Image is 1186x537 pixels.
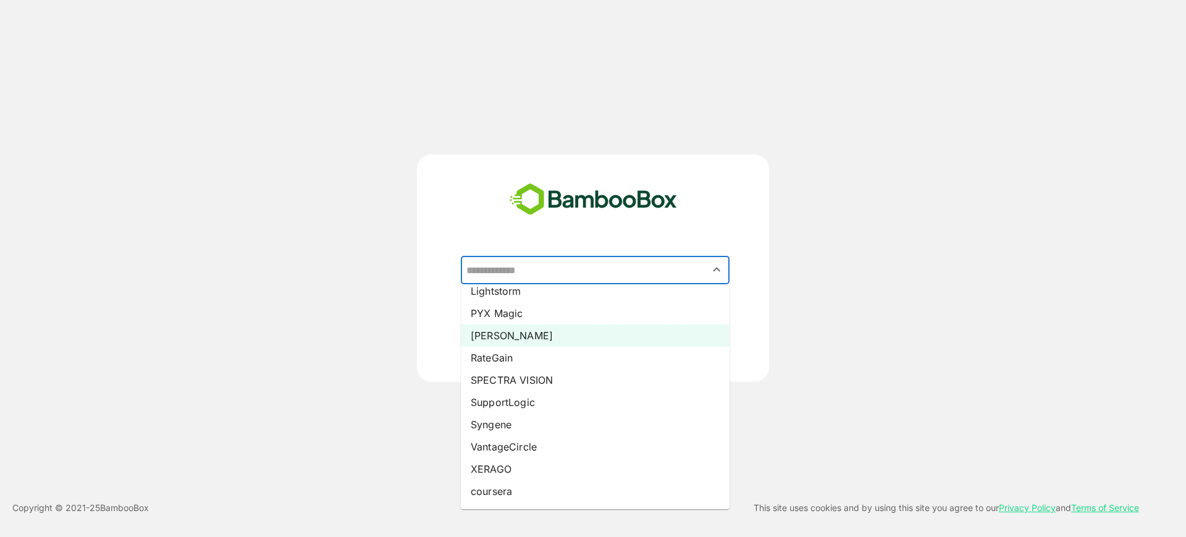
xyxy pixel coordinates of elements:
[461,480,730,502] li: coursera
[709,261,725,278] button: Close
[461,436,730,458] li: VantageCircle
[461,391,730,413] li: SupportLogic
[1071,502,1139,513] a: Terms of Service
[461,458,730,480] li: XERAGO
[12,501,149,515] p: Copyright © 2021- 25 BambooBox
[503,179,684,220] img: bamboobox
[461,413,730,436] li: Syngene
[461,347,730,369] li: RateGain
[461,280,730,302] li: Lightstorm
[461,502,730,525] li: tatatel
[461,369,730,391] li: SPECTRA VISION
[461,302,730,324] li: PYX Magic
[461,324,730,347] li: [PERSON_NAME]
[754,501,1139,515] p: This site uses cookies and by using this site you agree to our and
[999,502,1056,513] a: Privacy Policy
